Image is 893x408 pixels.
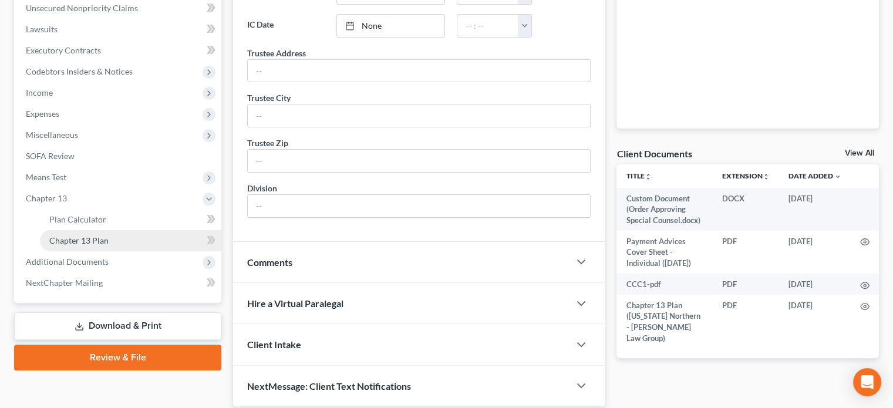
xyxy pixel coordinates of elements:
[616,147,692,160] div: Client Documents
[247,298,343,309] span: Hire a Virtual Paralegal
[722,171,770,180] a: Extensionunfold_more
[26,109,59,119] span: Expenses
[26,3,138,13] span: Unsecured Nonpriority Claims
[248,60,590,82] input: --
[16,146,221,167] a: SOFA Review
[241,14,330,38] label: IC Date
[763,173,770,180] i: unfold_more
[616,295,713,349] td: Chapter 13 Plan ([US_STATE] Northern - [PERSON_NAME] Law Group)
[247,47,306,59] div: Trustee Address
[248,104,590,127] input: --
[853,368,881,396] div: Open Intercom Messenger
[834,173,841,180] i: expand_more
[713,231,779,274] td: PDF
[16,272,221,294] a: NextChapter Mailing
[49,214,106,224] span: Plan Calculator
[616,231,713,274] td: Payment Advices Cover Sheet - Individual ([DATE])
[26,278,103,288] span: NextChapter Mailing
[14,312,221,340] a: Download & Print
[644,173,651,180] i: unfold_more
[247,182,277,194] div: Division
[248,150,590,172] input: --
[713,274,779,295] td: PDF
[713,295,779,349] td: PDF
[40,209,221,230] a: Plan Calculator
[247,339,301,350] span: Client Intake
[337,15,445,37] a: None
[247,137,288,149] div: Trustee Zip
[26,24,58,34] span: Lawsuits
[247,257,292,268] span: Comments
[26,130,78,140] span: Miscellaneous
[26,193,67,203] span: Chapter 13
[16,19,221,40] a: Lawsuits
[779,274,851,295] td: [DATE]
[247,92,291,104] div: Trustee City
[26,257,109,267] span: Additional Documents
[845,149,874,157] a: View All
[247,380,411,392] span: NextMessage: Client Text Notifications
[14,345,221,370] a: Review & File
[779,231,851,274] td: [DATE]
[626,171,651,180] a: Titleunfold_more
[26,151,75,161] span: SOFA Review
[616,188,713,231] td: Custom Document (Order Approving Special Counsel.docx)
[40,230,221,251] a: Chapter 13 Plan
[16,40,221,61] a: Executory Contracts
[26,45,101,55] span: Executory Contracts
[26,172,66,182] span: Means Test
[248,195,590,217] input: --
[457,15,518,37] input: -- : --
[713,188,779,231] td: DOCX
[779,188,851,231] td: [DATE]
[788,171,841,180] a: Date Added expand_more
[26,66,133,76] span: Codebtors Insiders & Notices
[26,87,53,97] span: Income
[616,274,713,295] td: CCC1-pdf
[49,235,109,245] span: Chapter 13 Plan
[779,295,851,349] td: [DATE]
